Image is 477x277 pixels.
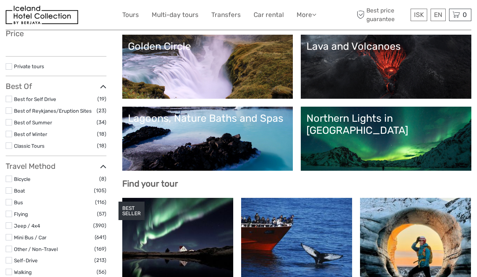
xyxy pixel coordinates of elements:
[14,246,58,252] a: Other / Non-Travel
[94,256,106,265] span: (213)
[128,112,287,124] div: Lagoons, Nature Baths and Spas
[97,95,106,103] span: (19)
[14,223,40,229] a: Jeep / 4x4
[6,6,78,24] img: 481-8f989b07-3259-4bb0-90ed-3da368179bdc_logo_small.jpg
[14,257,38,263] a: Self-Drive
[306,40,466,93] a: Lava and Volcanoes
[297,9,316,20] a: More
[97,268,106,276] span: (56)
[14,176,31,182] a: Bicycle
[122,9,139,20] a: Tours
[306,112,466,165] a: Northern Lights in [GEOGRAPHIC_DATA]
[95,233,106,242] span: (641)
[97,141,106,150] span: (18)
[97,130,106,138] span: (18)
[211,9,241,20] a: Transfers
[128,112,287,165] a: Lagoons, Nature Baths and Spas
[6,162,106,171] h3: Travel Method
[462,11,468,18] span: 0
[355,6,409,23] span: Best price guarantee
[128,40,287,93] a: Golden Circle
[152,9,198,20] a: Multi-day tours
[97,118,106,127] span: (34)
[97,210,106,218] span: (57)
[306,112,466,137] div: Northern Lights in [GEOGRAPHIC_DATA]
[254,9,284,20] a: Car rental
[122,179,178,189] b: Find your tour
[306,40,466,52] div: Lava and Volcanoes
[118,202,145,220] div: BEST SELLER
[97,106,106,115] span: (23)
[6,82,106,91] h3: Best Of
[14,269,32,275] a: Walking
[14,96,56,102] a: Best for Self Drive
[431,9,446,21] div: EN
[6,29,106,38] h3: Price
[95,198,106,207] span: (116)
[14,108,92,114] a: Best of Reykjanes/Eruption Sites
[14,131,47,137] a: Best of Winter
[14,199,23,205] a: Bus
[14,119,52,125] a: Best of Summer
[99,174,106,183] span: (8)
[14,143,45,149] a: Classic Tours
[93,221,106,230] span: (390)
[14,63,44,69] a: Private tours
[14,211,28,217] a: Flying
[94,245,106,253] span: (169)
[128,40,287,52] div: Golden Circle
[14,234,46,240] a: Mini Bus / Car
[414,11,424,18] span: ISK
[14,188,25,194] a: Boat
[94,186,106,195] span: (105)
